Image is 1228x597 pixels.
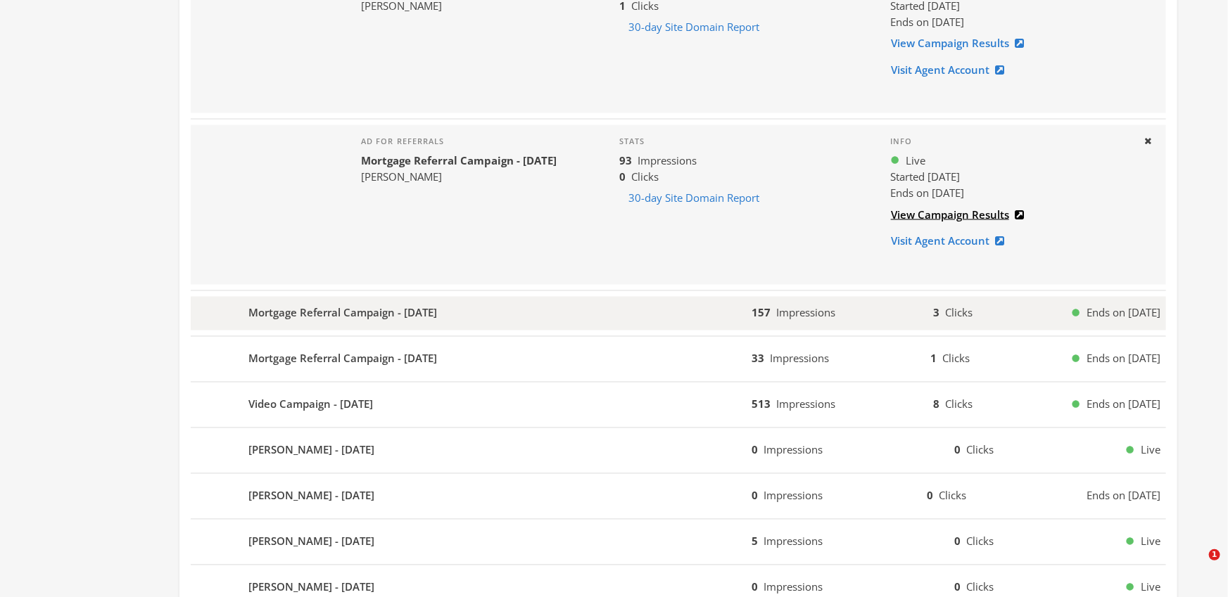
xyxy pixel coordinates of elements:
button: Mortgage Referral Campaign - [DATE]157Impressions3ClicksEnds on [DATE] [191,297,1166,330]
button: 30-day Site Domain Report [619,14,768,40]
iframe: Intercom live chat [1180,549,1214,583]
b: 8 [933,397,939,411]
span: Clicks [966,534,994,548]
span: Clicks [631,169,659,184]
span: Ends on [DATE] [890,186,964,200]
span: Clicks [966,580,994,594]
b: [PERSON_NAME] - [DATE] [248,534,374,550]
button: Mortgage Referral Campaign - [DATE]33Impressions1ClicksEnds on [DATE] [191,342,1166,376]
a: Visit Agent Account [890,228,1013,254]
b: Mortgage Referral Campaign - [DATE] [248,305,437,321]
span: Impressions [770,352,829,366]
b: 5 [752,534,758,548]
b: [PERSON_NAME] - [DATE] [248,579,374,596]
button: [PERSON_NAME] - [DATE]5Impressions0ClicksLive [191,525,1166,559]
span: Impressions [764,534,823,548]
span: Clicks [945,306,973,320]
span: Clicks [942,352,970,366]
b: Video Campaign - [DATE] [248,397,373,413]
span: Impressions [764,580,823,594]
b: 513 [752,397,771,411]
b: Mortgage Referral Campaign - [DATE] [248,351,437,367]
a: View Campaign Results [890,30,1033,56]
h4: Info [890,136,1132,146]
b: [PERSON_NAME] - [DATE] [248,488,374,504]
span: Impressions [776,306,835,320]
b: 0 [752,580,758,594]
span: Ends on [DATE] [890,15,964,29]
b: 0 [927,489,933,503]
a: Visit Agent Account [890,57,1013,83]
button: [PERSON_NAME] - [DATE]0Impressions0ClicksEnds on [DATE] [191,480,1166,513]
b: [PERSON_NAME] - [DATE] [248,442,374,458]
div: [PERSON_NAME] [361,169,557,185]
span: Clicks [966,443,994,457]
b: 0 [954,443,961,457]
span: Impressions [638,153,697,167]
b: 1 [930,352,937,366]
span: Live [906,153,925,169]
span: Ends on [DATE] [1087,305,1160,321]
b: 33 [752,352,764,366]
b: 3 [933,306,939,320]
b: 0 [752,443,758,457]
span: Ends on [DATE] [1087,488,1160,504]
b: 0 [752,489,758,503]
span: Clicks [945,397,973,411]
span: Live [1141,579,1160,596]
h4: Ad for referrals [361,136,557,146]
span: 1 [1209,549,1220,560]
b: Mortgage Referral Campaign - [DATE] [361,153,557,167]
a: View Campaign Results [890,202,1033,228]
button: [PERSON_NAME] - [DATE]0Impressions0ClicksLive [191,434,1166,468]
button: Video Campaign - [DATE]513Impressions8ClicksEnds on [DATE] [191,388,1166,422]
span: Impressions [764,489,823,503]
b: 0 [619,169,626,184]
b: 93 [619,153,632,167]
span: Ends on [DATE] [1087,351,1160,367]
span: Impressions [764,443,823,457]
span: Live [1141,442,1160,458]
b: 157 [752,306,771,320]
b: 0 [954,534,961,548]
h4: Stats [619,136,868,146]
span: Impressions [776,397,835,411]
span: Live [1141,534,1160,550]
span: Ends on [DATE] [1087,397,1160,413]
button: 30-day Site Domain Report [619,185,768,211]
span: Clicks [939,489,966,503]
b: 0 [954,580,961,594]
div: Started [DATE] [890,169,1132,185]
